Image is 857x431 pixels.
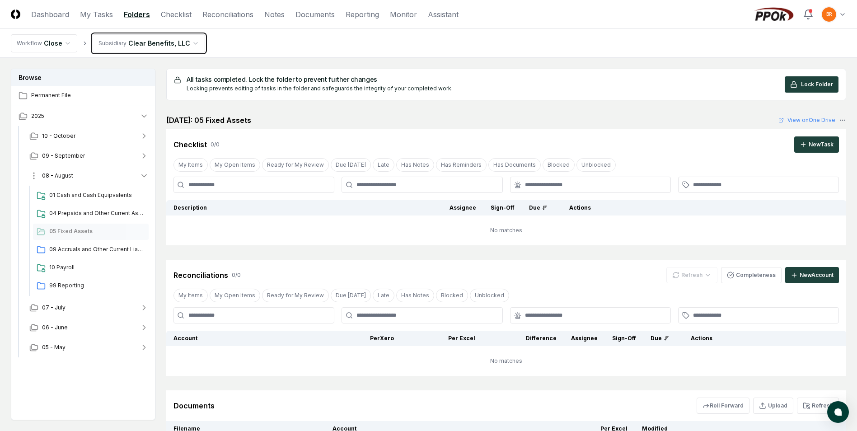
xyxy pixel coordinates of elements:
[33,260,149,276] a: 10 Payroll
[17,39,42,47] div: Workflow
[80,9,113,20] a: My Tasks
[428,9,459,20] a: Assistant
[753,398,793,414] button: Upload
[442,200,483,215] th: Assignee
[33,224,149,240] a: 05 Fixed Assets
[436,158,487,172] button: Has Reminders
[262,158,329,172] button: Ready for My Review
[262,289,329,302] button: Ready for My Review
[684,334,839,342] div: Actions
[232,271,241,279] div: 0 / 0
[22,126,156,146] button: 10 - October
[210,158,260,172] button: My Open Items
[11,106,156,126] button: 2025
[436,289,468,302] button: Blocked
[22,186,156,298] div: 08 - August
[826,11,832,18] span: BR
[22,337,156,357] button: 05 - May
[821,6,837,23] button: BR
[11,69,155,86] h3: Browse
[42,304,66,312] span: 07 - July
[49,227,145,235] span: 05 Fixed Assets
[42,343,66,351] span: 05 - May
[173,289,208,302] button: My Items
[605,331,643,346] th: Sign-Off
[401,331,482,346] th: Per Excel
[98,39,126,47] div: Subsidiary
[49,245,145,253] span: 09 Accruals and Other Current Liabilities
[22,146,156,166] button: 09 - September
[42,323,68,332] span: 06 - June
[295,9,335,20] a: Documents
[264,9,285,20] a: Notes
[33,242,149,258] a: 09 Accruals and Other Current Liabilities
[33,278,149,294] a: 99 Reporting
[390,9,417,20] a: Monitor
[210,289,260,302] button: My Open Items
[202,9,253,20] a: Reconciliations
[124,9,150,20] a: Folders
[161,9,192,20] a: Checklist
[31,91,149,99] span: Permanent File
[543,158,575,172] button: Blocked
[22,298,156,318] button: 07 - July
[22,318,156,337] button: 06 - June
[331,289,371,302] button: Due Today
[721,267,782,283] button: Completeness
[166,346,846,376] td: No matches
[173,334,313,342] div: Account
[800,271,834,279] div: New Account
[166,115,251,126] h2: [DATE]: 05 Fixed Assets
[22,166,156,186] button: 08 - August
[166,200,442,215] th: Description
[827,401,849,423] button: atlas-launcher
[31,9,69,20] a: Dashboard
[373,158,394,172] button: Late
[49,209,145,217] span: 04 Prepaids and Other Current Assets
[187,84,453,93] div: Locking prevents editing of tasks in the folder and safeguards the integrity of your completed work.
[42,132,75,140] span: 10 - October
[11,86,156,106] a: Permanent File
[166,215,846,245] td: No matches
[651,334,669,342] div: Due
[31,112,44,120] span: 2025
[11,126,156,359] div: 2025
[49,281,145,290] span: 99 Reporting
[785,267,839,283] button: NewAccount
[564,331,605,346] th: Assignee
[576,158,616,172] button: Unblocked
[809,141,834,149] div: New Task
[346,9,379,20] a: Reporting
[482,331,564,346] th: Difference
[49,263,145,272] span: 10 Payroll
[697,398,749,414] button: Roll Forward
[801,80,833,89] span: Lock Folder
[483,200,522,215] th: Sign-Off
[33,206,149,222] a: 04 Prepaids and Other Current Assets
[173,270,228,281] div: Reconciliations
[488,158,541,172] button: Has Documents
[173,158,208,172] button: My Items
[752,7,796,22] img: PPOk logo
[33,187,149,204] a: 01 Cash and Cash Equipvalents
[373,289,394,302] button: Late
[529,204,548,212] div: Due
[778,116,835,124] a: View onOne Drive
[187,76,453,83] h5: All tasks completed. Lock the folder to prevent further changes
[42,172,73,180] span: 08 - August
[11,9,20,19] img: Logo
[785,76,838,93] button: Lock Folder
[331,158,371,172] button: Due Today
[173,400,215,411] div: Documents
[49,191,145,199] span: 01 Cash and Cash Equipvalents
[211,141,220,149] div: 0 / 0
[11,34,205,52] nav: breadcrumb
[320,331,401,346] th: Per Xero
[173,139,207,150] div: Checklist
[42,152,85,160] span: 09 - September
[794,136,839,153] button: NewTask
[470,289,509,302] button: Unblocked
[396,158,434,172] button: Has Notes
[797,398,839,414] button: Refresh
[562,204,839,212] div: Actions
